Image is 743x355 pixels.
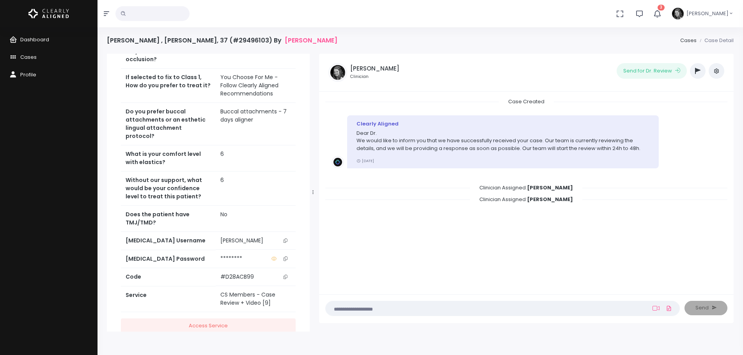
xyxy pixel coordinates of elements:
[20,71,36,78] span: Profile
[220,291,291,307] div: CS Members - Case Review + Video [9]
[216,145,296,171] td: 6
[121,231,216,250] th: [MEDICAL_DATA] Username
[671,7,685,21] img: Header Avatar
[121,268,216,286] th: Code
[356,120,649,128] div: Clearly Aligned
[216,42,296,68] td: No
[651,305,661,311] a: Add Loom Video
[216,205,296,231] td: No
[121,68,216,102] th: If selected to fix to Class 1, How do you prefer to treat it?
[216,232,296,250] td: [PERSON_NAME]
[20,53,37,61] span: Cases
[617,63,687,79] button: Send for Dr. Review
[285,37,337,44] a: [PERSON_NAME]
[356,158,374,163] small: [DATE]
[470,193,582,205] span: Clinician Assigned:
[216,102,296,145] td: Buccal attachments - 7 days aligner
[107,37,337,44] h4: [PERSON_NAME] , [PERSON_NAME], 37 (#29496103) By
[527,196,573,203] b: [PERSON_NAME]
[121,102,216,145] th: Do you prefer buccal attachments or an esthetic lingual attachment protocol?
[527,184,573,191] b: [PERSON_NAME]
[350,74,399,80] small: Clinician
[356,129,649,152] p: Dear Dr. We would like to inform you that we have successfully received your case. Our team is cu...
[28,5,69,22] img: Logo Horizontal
[664,301,674,315] a: Add Files
[470,182,582,194] span: Clinician Assigned:
[121,205,216,231] th: Does the patient have TMJ/TMD?
[680,37,697,44] a: Cases
[216,171,296,205] td: 6
[121,318,296,333] a: Access Service
[350,65,399,72] h5: [PERSON_NAME]
[658,5,665,11] span: 3
[121,42,216,68] th: Do you want to fix to Class 1 occlusion?
[697,37,734,44] li: Case Detail
[121,145,216,171] th: What is your comfort level with elastics?
[121,286,216,312] th: Service
[121,250,216,268] th: [MEDICAL_DATA] Password
[20,36,49,43] span: Dashboard
[107,54,310,332] div: scrollable content
[499,95,554,108] span: Case Created
[121,171,216,205] th: Without our support, what would be your confidence level to treat this patient?
[686,10,729,18] span: [PERSON_NAME]
[216,268,296,286] td: #D28ACB99
[216,68,296,102] td: You Choose For Me - Follow Clearly Aligned Recommendations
